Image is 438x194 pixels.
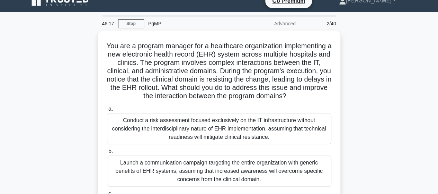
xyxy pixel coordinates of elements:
div: 46:17 [98,17,118,31]
div: Conduct a risk assessment focused exclusively on the IT infrastructure without considering the in... [107,113,331,144]
span: b. [108,148,113,154]
div: Advanced [239,17,300,31]
span: a. [108,106,113,112]
div: 2/40 [300,17,340,31]
div: Launch a communication campaign targeting the entire organization with generic benefits of EHR sy... [107,155,331,187]
a: Stop [118,19,144,28]
h5: You are a program manager for a healthcare organization implementing a new electronic health reco... [106,42,332,101]
div: PgMP [144,17,239,31]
